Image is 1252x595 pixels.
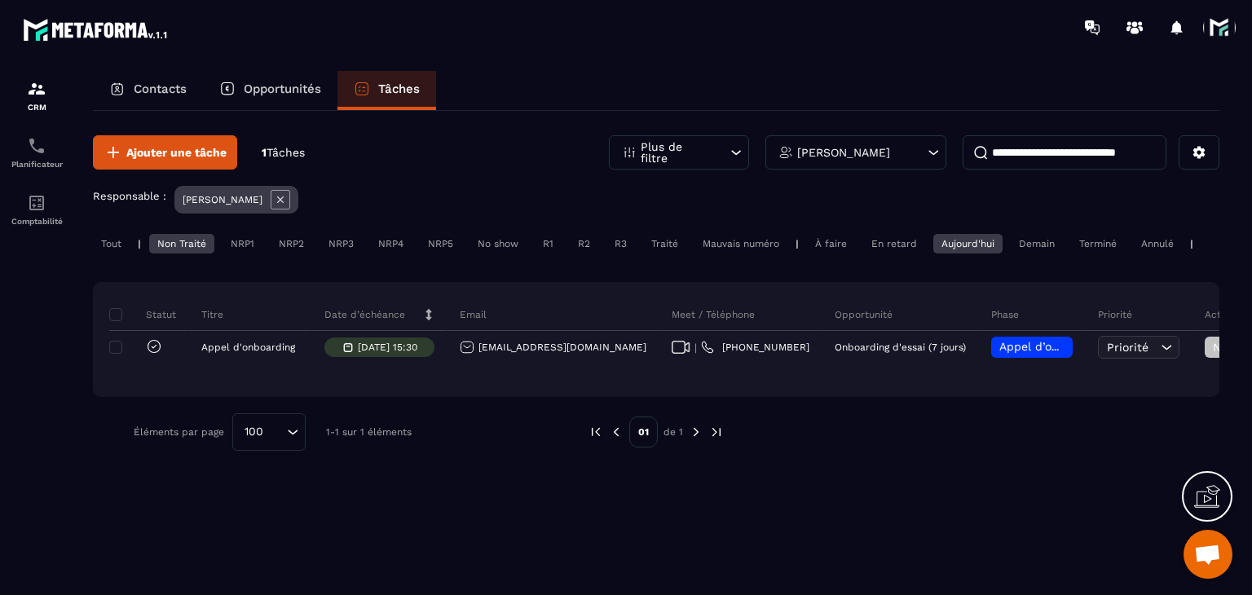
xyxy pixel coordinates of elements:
[694,234,787,253] div: Mauvais numéro
[535,234,562,253] div: R1
[134,426,224,438] p: Éléments par page
[4,181,69,238] a: accountantaccountantComptabilité
[835,308,893,321] p: Opportunité
[134,82,187,96] p: Contacts
[469,234,527,253] div: No show
[796,238,799,249] p: |
[460,308,487,321] p: Email
[643,234,686,253] div: Traité
[570,234,598,253] div: R2
[262,145,305,161] p: 1
[267,146,305,159] span: Tâches
[694,342,697,354] span: |
[609,425,624,439] img: prev
[23,15,170,44] img: logo
[93,71,203,110] a: Contacts
[672,308,755,321] p: Meet / Téléphone
[701,341,809,354] a: [PHONE_NUMBER]
[239,423,269,441] span: 100
[138,238,141,249] p: |
[378,82,420,96] p: Tâches
[835,342,966,353] p: Onboarding d'essai (7 jours)
[689,425,703,439] img: next
[324,308,405,321] p: Date d’échéance
[589,425,603,439] img: prev
[244,82,321,96] p: Opportunités
[201,308,223,321] p: Titre
[797,147,890,158] p: [PERSON_NAME]
[271,234,312,253] div: NRP2
[4,67,69,124] a: formationformationCRM
[370,234,412,253] div: NRP4
[4,160,69,169] p: Planificateur
[201,342,295,353] p: Appel d'onboarding
[337,71,436,110] a: Tâches
[999,340,1153,353] span: Appel d’onboarding planifié
[269,423,283,441] input: Search for option
[991,308,1019,321] p: Phase
[183,194,262,205] p: [PERSON_NAME]
[320,234,362,253] div: NRP3
[93,135,237,170] button: Ajouter une tâche
[933,234,1003,253] div: Aujourd'hui
[27,136,46,156] img: scheduler
[1133,234,1182,253] div: Annulé
[93,234,130,253] div: Tout
[4,124,69,181] a: schedulerschedulerPlanificateur
[93,190,166,202] p: Responsable :
[1190,238,1193,249] p: |
[663,425,683,439] p: de 1
[4,217,69,226] p: Comptabilité
[1205,308,1235,321] p: Action
[420,234,461,253] div: NRP5
[1184,530,1232,579] div: Ouvrir le chat
[27,193,46,213] img: accountant
[326,426,412,438] p: 1-1 sur 1 éléments
[27,79,46,99] img: formation
[223,234,262,253] div: NRP1
[149,234,214,253] div: Non Traité
[1011,234,1063,253] div: Demain
[641,141,712,164] p: Plus de filtre
[126,144,227,161] span: Ajouter une tâche
[203,71,337,110] a: Opportunités
[606,234,635,253] div: R3
[1107,341,1148,354] span: Priorité
[709,425,724,439] img: next
[807,234,855,253] div: À faire
[1098,308,1132,321] p: Priorité
[232,413,306,451] div: Search for option
[113,308,176,321] p: Statut
[4,103,69,112] p: CRM
[1071,234,1125,253] div: Terminé
[358,342,417,353] p: [DATE] 15:30
[863,234,925,253] div: En retard
[629,416,658,447] p: 01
